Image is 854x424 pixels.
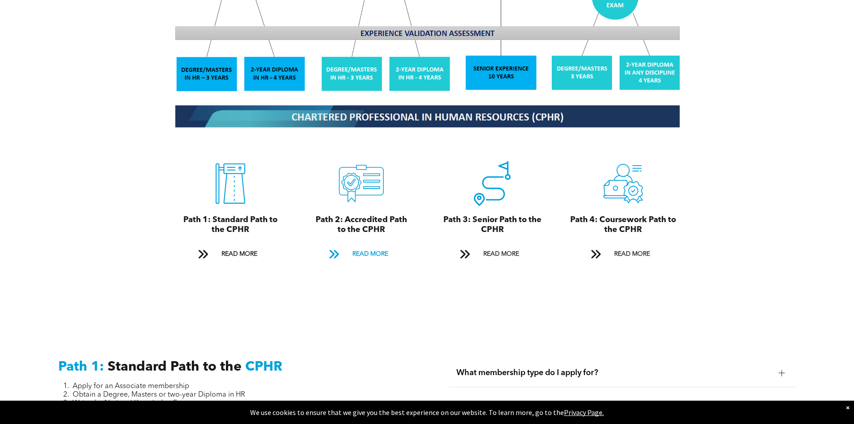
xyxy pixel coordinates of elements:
[73,400,191,407] span: Write the National Knowledge Exam
[570,216,676,234] span: Path 4: Coursework Path to the CPHR
[316,216,407,234] span: Path 2: Accredited Path to the CPHR
[611,246,653,262] span: READ MORE
[480,246,522,262] span: READ MORE
[108,360,242,374] span: Standard Path to the
[218,246,260,262] span: READ MORE
[443,216,542,234] span: Path 3: Senior Path to the CPHR
[73,383,189,390] span: Apply for an Associate membership
[456,368,772,378] span: What membership type do I apply for?
[349,246,391,262] span: READ MORE
[73,391,245,398] span: Obtain a Degree, Masters or two-year Diploma in HR
[58,360,104,374] span: Path 1:
[564,408,604,417] a: Privacy Page.
[245,360,282,374] span: CPHR
[323,246,400,262] a: READ MORE
[454,246,531,262] a: READ MORE
[192,246,269,262] a: READ MORE
[846,403,850,412] div: Dismiss notification
[183,216,277,234] span: Path 1: Standard Path to the CPHR
[585,246,662,262] a: READ MORE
